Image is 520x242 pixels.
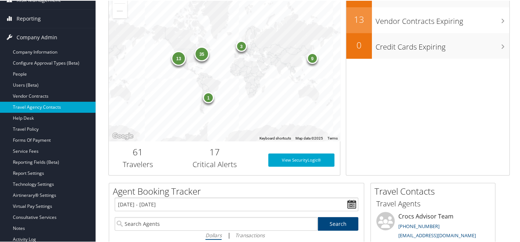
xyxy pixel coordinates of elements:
[346,12,372,25] h2: 13
[236,40,247,51] div: 3
[398,222,440,229] a: [PHONE_NUMBER]
[235,231,265,238] i: Transactions
[346,32,509,58] a: 0Credit Cards Expiring
[376,12,509,26] h3: Vendor Contracts Expiring
[307,52,318,63] div: 9
[111,131,135,140] a: Open this area in Google Maps (opens a new window)
[17,28,57,46] span: Company Admin
[114,145,161,158] h2: 61
[327,136,338,140] a: Terms (opens in new tab)
[194,46,209,61] div: 35
[259,135,291,140] button: Keyboard shortcuts
[268,153,334,166] a: View SecurityLogic®
[374,184,495,197] h2: Travel Contacts
[205,231,222,238] i: Dollars
[172,145,257,158] h2: 17
[346,38,372,51] h2: 0
[115,230,358,239] div: |
[373,211,493,241] li: Crocs Advisor Team
[295,136,323,140] span: Map data ©2025
[376,37,509,51] h3: Credit Cards Expiring
[203,91,214,102] div: 1
[318,216,359,230] a: Search
[111,131,135,140] img: Google
[113,184,364,197] h2: Agent Booking Tracker
[114,159,161,169] h3: Travelers
[172,159,257,169] h3: Critical Alerts
[346,7,509,32] a: 13Vendor Contracts Expiring
[398,231,476,238] a: [EMAIL_ADDRESS][DOMAIN_NAME]
[112,3,127,18] button: Zoom out
[115,216,318,230] input: Search Agents
[376,198,489,208] h3: Travel Agents
[17,9,41,27] span: Reporting
[172,50,186,65] div: 13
